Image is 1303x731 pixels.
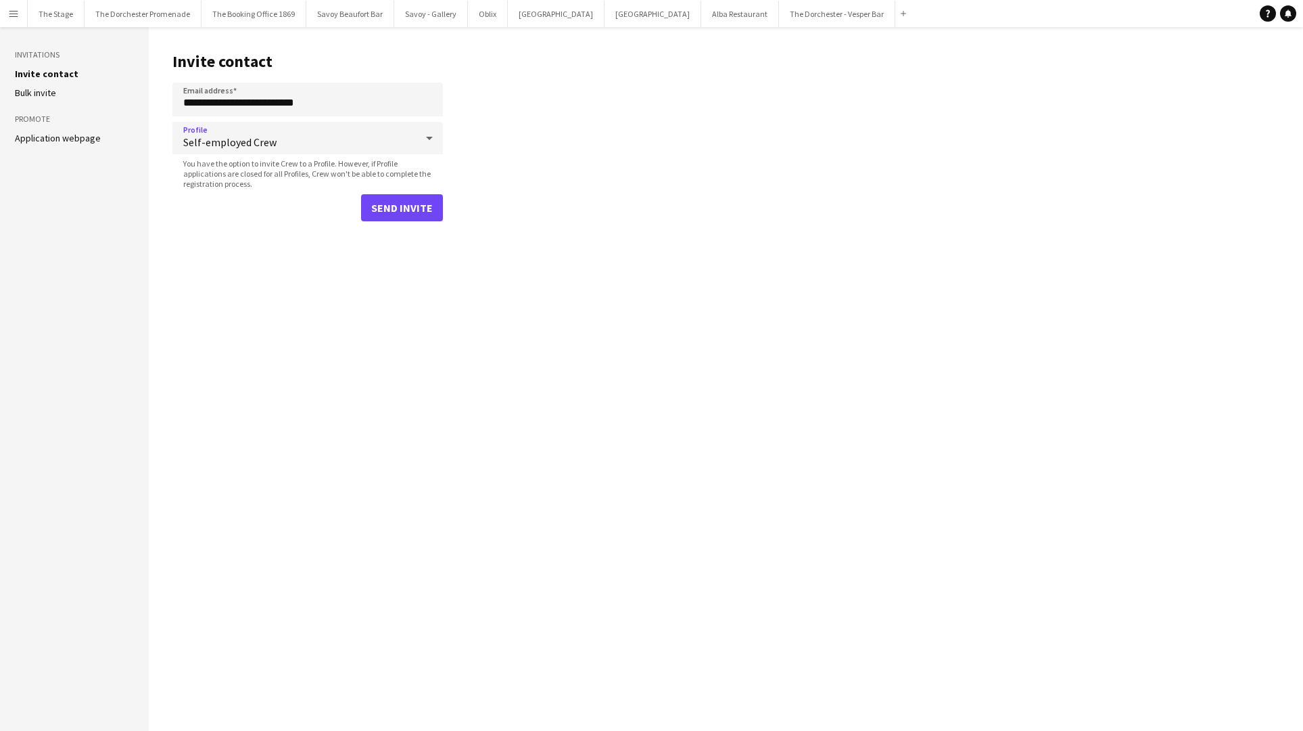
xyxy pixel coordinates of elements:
[15,113,134,125] h3: Promote
[508,1,605,27] button: [GEOGRAPHIC_DATA]
[15,132,101,144] a: Application webpage
[605,1,701,27] button: [GEOGRAPHIC_DATA]
[15,68,78,80] a: Invite contact
[172,158,443,189] span: You have the option to invite Crew to a Profile. However, if Profile applications are closed for ...
[172,51,443,72] h1: Invite contact
[361,194,443,221] button: Send invite
[15,49,134,61] h3: Invitations
[183,135,416,149] span: Self-employed Crew
[701,1,779,27] button: Alba Restaurant
[394,1,468,27] button: Savoy - Gallery
[28,1,85,27] button: The Stage
[15,87,56,99] a: Bulk invite
[468,1,508,27] button: Oblix
[202,1,306,27] button: The Booking Office 1869
[85,1,202,27] button: The Dorchester Promenade
[306,1,394,27] button: Savoy Beaufort Bar
[779,1,895,27] button: The Dorchester - Vesper Bar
